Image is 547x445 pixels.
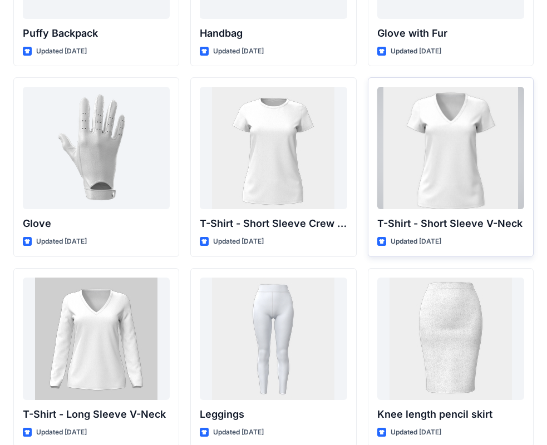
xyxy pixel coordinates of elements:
[200,26,347,41] p: Handbag
[23,87,170,209] a: Glove
[377,278,524,400] a: Knee length pencil skirt
[23,216,170,231] p: Glove
[391,46,441,57] p: Updated [DATE]
[36,236,87,248] p: Updated [DATE]
[23,407,170,422] p: T-Shirt - Long Sleeve V-Neck
[377,407,524,422] p: Knee length pencil skirt
[23,26,170,41] p: Puffy Backpack
[23,278,170,400] a: T-Shirt - Long Sleeve V-Neck
[36,46,87,57] p: Updated [DATE]
[377,87,524,209] a: T-Shirt - Short Sleeve V-Neck
[377,216,524,231] p: T-Shirt - Short Sleeve V-Neck
[391,427,441,438] p: Updated [DATE]
[200,407,347,422] p: Leggings
[200,278,347,400] a: Leggings
[200,216,347,231] p: T-Shirt - Short Sleeve Crew Neck
[377,26,524,41] p: Glove with Fur
[200,87,347,209] a: T-Shirt - Short Sleeve Crew Neck
[213,427,264,438] p: Updated [DATE]
[213,46,264,57] p: Updated [DATE]
[36,427,87,438] p: Updated [DATE]
[391,236,441,248] p: Updated [DATE]
[213,236,264,248] p: Updated [DATE]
